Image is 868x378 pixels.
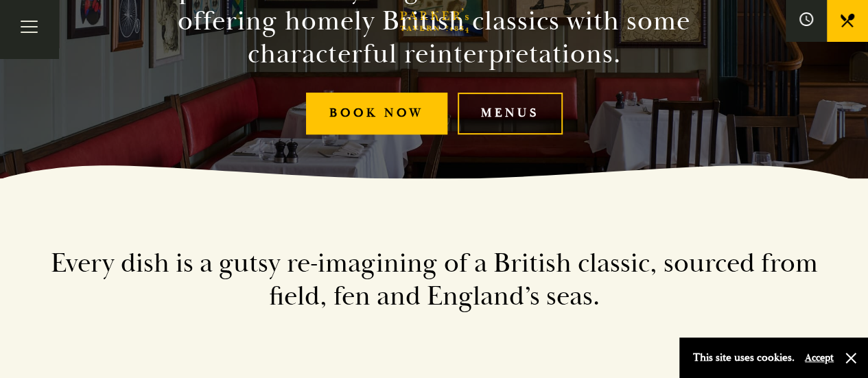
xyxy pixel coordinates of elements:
[805,351,834,364] button: Accept
[306,93,447,134] a: Book Now
[458,93,563,134] a: Menus
[43,247,825,313] h2: Every dish is a gutsy re-imagining of a British classic, sourced from field, fen and England’s seas.
[844,351,858,365] button: Close and accept
[693,348,795,368] p: This site uses cookies.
